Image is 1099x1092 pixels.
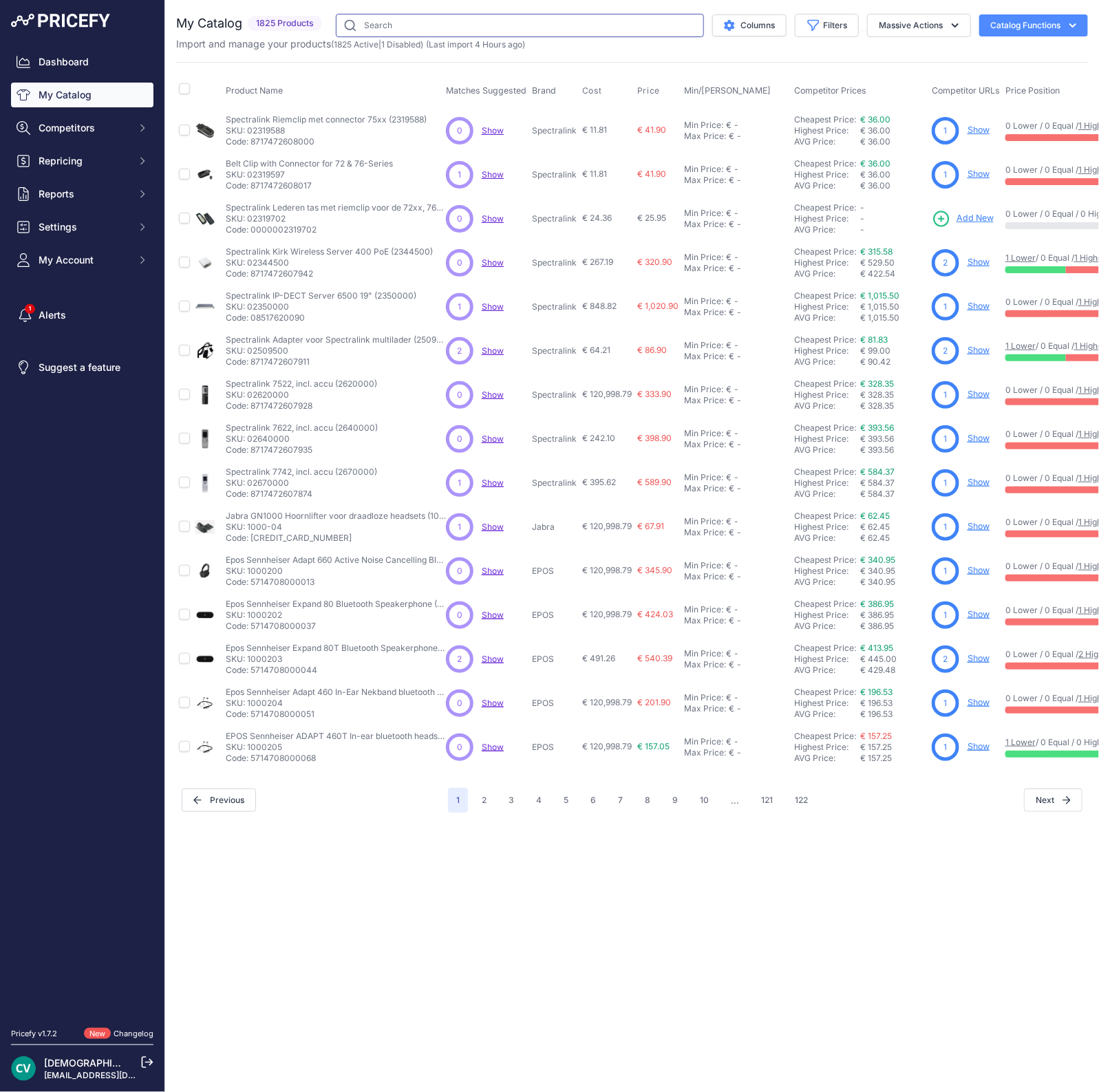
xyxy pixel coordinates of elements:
a: € 1,015.50 [860,290,899,301]
a: Cheapest Price: [794,158,856,169]
a: € 315.58 [860,246,893,257]
span: 0 [457,213,462,225]
span: Show [482,522,504,532]
span: € 120,998.79 [582,389,632,399]
a: Cheapest Price: [794,599,856,609]
a: Cheapest Price: [794,114,856,125]
div: AVG Price: [794,136,860,147]
div: € [729,131,734,142]
div: AVG Price: [794,400,860,411]
a: Show [968,257,990,267]
button: Massive Actions [867,14,971,37]
div: - [732,120,738,131]
a: Show [482,213,504,224]
a: My Catalog [11,83,153,107]
span: (Last import 4 Hours ago) [426,39,525,50]
span: - [860,202,864,213]
a: € 584.37 [860,467,895,477]
div: Min Price: [684,208,723,219]
button: Go to page 8 [637,788,659,813]
a: Show [968,697,990,707]
button: Price [637,85,663,96]
div: Max Price: [684,439,726,450]
a: € 36.00 [860,158,890,169]
a: 1 Lower [1005,737,1036,747]
div: AVG Price: [794,180,860,191]
span: € 1,015.50 [860,301,899,312]
a: Show [482,433,504,444]
span: € 36.00 [860,125,890,136]
div: - [734,351,741,362]
div: € 36.00 [860,180,926,191]
span: Matches Suggested [446,85,526,96]
span: Price Position [1005,85,1060,96]
div: - [734,219,741,230]
span: Show [482,125,504,136]
div: - [734,263,741,274]
p: Code: 0000002319702 [226,224,446,235]
div: Highest Price: [794,213,860,224]
span: 1 [944,389,948,401]
div: Max Price: [684,175,726,186]
span: Settings [39,220,129,234]
div: Max Price: [684,263,726,274]
button: Competitors [11,116,153,140]
a: Suggest a feature [11,355,153,380]
div: Max Price: [684,307,726,318]
span: My Account [39,253,129,267]
span: Cost [582,85,601,96]
div: € [729,307,734,318]
div: Min Price: [684,296,723,307]
a: Show [968,389,990,399]
a: Show [968,477,990,487]
p: Code: 8717472608017 [226,180,393,191]
span: 1 [944,301,948,313]
span: Show [482,698,504,708]
div: Min Price: [684,472,723,483]
div: € [726,340,732,351]
p: Code: 8717472607928 [226,400,377,411]
a: Show [482,389,504,400]
span: € 328.35 [860,389,894,400]
div: € 422.54 [860,268,926,279]
span: Show [482,742,504,752]
div: Max Price: [684,219,726,230]
span: Competitor Prices [794,85,866,96]
a: [DEMOGRAPHIC_DATA][PERSON_NAME] der ree [DEMOGRAPHIC_DATA] [44,1057,374,1069]
p: SKU: 02509500 [226,345,446,356]
div: Highest Price: [794,345,860,356]
p: Spectralink Adapter voor Spectralink multilader (2509500) [226,334,446,345]
p: Code: 8717472608000 [226,136,427,147]
a: € 36.00 [860,114,890,125]
div: - [732,340,738,351]
a: Cheapest Price: [794,422,856,433]
a: Show [482,301,504,312]
div: - [732,164,738,175]
p: Spectralink [532,345,577,356]
a: [EMAIL_ADDRESS][DOMAIN_NAME] [44,1070,188,1080]
div: - [734,175,741,186]
div: AVG Price: [794,268,860,279]
span: Price [637,85,660,96]
span: Show [482,478,504,488]
span: - [860,224,864,235]
p: Spectralink 7522, incl. accu (2620000) [226,378,377,389]
a: Show [482,257,504,268]
div: € 36.00 [860,136,926,147]
button: Go to page 6 [582,788,604,813]
span: ( | ) [331,39,423,50]
div: € [726,120,732,131]
a: Show [968,521,990,531]
span: € 25.95 [637,213,666,223]
button: Go to page 3 [500,788,522,813]
button: Go to page 5 [555,788,577,813]
a: Cheapest Price: [794,511,856,521]
h2: My Catalog [176,14,242,33]
button: Go to page 4 [528,788,550,813]
span: 0 [457,389,462,401]
button: Go to page 2 [473,788,495,813]
p: Spectralink 7742, incl. accu (2670000) [226,467,377,478]
span: Repricing [39,154,129,168]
